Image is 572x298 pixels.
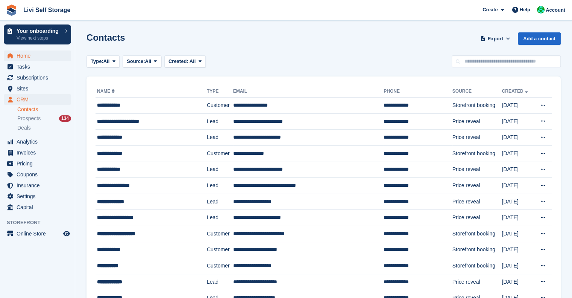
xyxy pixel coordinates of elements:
[207,242,233,258] td: Customer
[17,94,62,105] span: CRM
[86,55,120,68] button: Type: All
[207,178,233,194] td: Lead
[86,32,125,43] h1: Contacts
[207,86,233,98] th: Type
[452,98,502,114] td: Storefront booking
[207,113,233,130] td: Lead
[452,178,502,194] td: Price reveal
[207,226,233,242] td: Customer
[207,194,233,210] td: Lead
[97,89,116,94] a: Name
[207,210,233,226] td: Lead
[502,162,533,178] td: [DATE]
[546,6,565,14] span: Account
[4,169,71,180] a: menu
[190,58,196,64] span: All
[59,115,71,122] div: 134
[233,86,384,98] th: Email
[384,86,452,98] th: Phone
[452,162,502,178] td: Price reveal
[452,274,502,290] td: Price reveal
[207,145,233,162] td: Customer
[207,98,233,114] td: Customer
[17,136,62,147] span: Analytics
[488,35,503,43] span: Export
[502,145,533,162] td: [DATE]
[452,258,502,274] td: Storefront booking
[123,55,161,68] button: Source: All
[4,136,71,147] a: menu
[520,6,530,14] span: Help
[482,6,498,14] span: Create
[502,113,533,130] td: [DATE]
[91,58,103,65] span: Type:
[17,83,62,94] span: Sites
[17,61,62,72] span: Tasks
[502,98,533,114] td: [DATE]
[4,147,71,158] a: menu
[17,28,61,34] p: Your onboarding
[207,162,233,178] td: Lead
[518,32,561,45] a: Add a contact
[145,58,152,65] span: All
[4,191,71,202] a: menu
[4,50,71,61] a: menu
[17,158,62,169] span: Pricing
[17,124,31,131] span: Deals
[4,228,71,239] a: menu
[4,180,71,191] a: menu
[502,258,533,274] td: [DATE]
[6,5,17,16] img: stora-icon-8386f47178a22dfd0bd8f6a31ec36ba5ce8667c1dd55bd0f319d3a0aa187defe.svg
[207,130,233,146] td: Lead
[17,147,62,158] span: Invoices
[17,106,71,113] a: Contacts
[537,6,545,14] img: Joe Robertson
[4,83,71,94] a: menu
[17,180,62,191] span: Insurance
[452,113,502,130] td: Price reveal
[452,242,502,258] td: Storefront booking
[502,178,533,194] td: [DATE]
[127,58,145,65] span: Source:
[4,158,71,169] a: menu
[502,242,533,258] td: [DATE]
[4,72,71,83] a: menu
[502,89,529,94] a: Created
[452,194,502,210] td: Price reveal
[452,130,502,146] td: Price reveal
[17,191,62,202] span: Settings
[4,202,71,212] a: menu
[452,145,502,162] td: Storefront booking
[20,4,73,16] a: Livi Self Storage
[502,130,533,146] td: [DATE]
[17,169,62,180] span: Coupons
[502,226,533,242] td: [DATE]
[17,124,71,132] a: Deals
[17,115,41,122] span: Prospects
[7,219,75,226] span: Storefront
[4,24,71,44] a: Your onboarding View next steps
[4,61,71,72] a: menu
[479,32,512,45] button: Export
[17,202,62,212] span: Capital
[168,58,188,64] span: Created:
[452,210,502,226] td: Price reveal
[452,226,502,242] td: Storefront booking
[17,228,62,239] span: Online Store
[17,72,62,83] span: Subscriptions
[502,274,533,290] td: [DATE]
[4,94,71,105] a: menu
[164,55,206,68] button: Created: All
[62,229,71,238] a: Preview store
[17,35,61,41] p: View next steps
[103,58,110,65] span: All
[17,115,71,122] a: Prospects 134
[207,274,233,290] td: Lead
[17,50,62,61] span: Home
[207,258,233,274] td: Customer
[502,194,533,210] td: [DATE]
[502,210,533,226] td: [DATE]
[452,86,502,98] th: Source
